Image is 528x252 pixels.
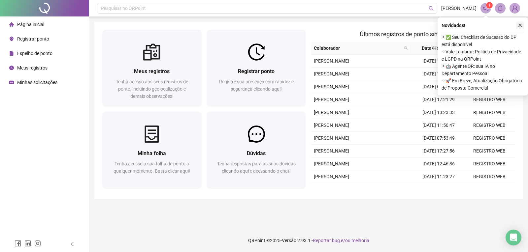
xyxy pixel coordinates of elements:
td: [DATE] 12:51:16 [413,55,464,68]
span: [PERSON_NAME] [314,110,349,115]
td: REGISTRO WEB [464,157,515,170]
span: [PERSON_NAME] [441,5,477,12]
td: APP ONLINE [464,183,515,196]
span: environment [9,37,14,41]
span: ⚬ 🚀 Em Breve, Atualização Obrigatória de Proposta Comercial [442,77,524,92]
td: [DATE] 13:23:33 [413,106,464,119]
span: Tenha acesso a sua folha de ponto a qualquer momento. Basta clicar aqui! [114,161,190,174]
img: 93395 [510,3,520,13]
td: [DATE] 17:27:56 [413,145,464,157]
td: [DATE] 11:23:27 [413,170,464,183]
span: Tenha acesso aos seus registros de ponto, incluindo geolocalização e demais observações! [116,79,188,99]
a: Minha folhaTenha acesso a sua folha de ponto a qualquer momento. Basta clicar aqui! [102,112,202,188]
span: notification [483,5,489,11]
span: Dúvidas [247,150,266,156]
td: [DATE] 12:46:36 [413,157,464,170]
span: [PERSON_NAME] [314,161,349,166]
span: [PERSON_NAME] [314,84,349,89]
span: Minha folha [138,150,166,156]
span: Página inicial [17,22,44,27]
span: [PERSON_NAME] [314,71,349,76]
a: Meus registrosTenha acesso aos seus registros de ponto, incluindo geolocalização e demais observa... [102,30,202,106]
span: [PERSON_NAME] [314,58,349,64]
span: Minhas solicitações [17,80,57,85]
span: Data/Hora [413,44,452,52]
span: [PERSON_NAME] [314,97,349,102]
span: Últimos registros de ponto sincronizados [360,31,466,38]
td: [DATE] 17:21:29 [413,93,464,106]
span: instagram [34,240,41,247]
td: [DATE] 07:52:00 [413,80,464,93]
td: REGISTRO WEB [464,145,515,157]
td: [DATE] 11:24:56 [413,68,464,80]
span: Espelho de ponto [17,51,52,56]
footer: QRPoint © 2025 - 2.93.1 - [89,229,528,252]
span: clock-circle [9,66,14,70]
span: ⚬ 🤖 Agente QR: sua IA no Departamento Pessoal [442,63,524,77]
span: [PERSON_NAME] [314,123,349,128]
td: REGISTRO WEB [464,93,515,106]
span: file [9,51,14,56]
span: Registrar ponto [17,36,49,42]
span: Novidades ! [442,22,465,29]
span: search [404,46,408,50]
span: [PERSON_NAME] [314,174,349,179]
span: close [518,23,522,28]
span: Meus registros [17,65,48,70]
td: REGISTRO WEB [464,106,515,119]
th: Data/Hora [411,42,460,55]
span: Tenha respostas para as suas dúvidas clicando aqui e acessando o chat! [217,161,296,174]
span: ⚬ Vale Lembrar: Política de Privacidade e LGPD na QRPoint [442,48,524,63]
sup: 1 [486,2,493,9]
span: bell [497,5,503,11]
span: [PERSON_NAME] [314,135,349,141]
span: Colaborador [314,44,401,52]
td: [DATE] 07:52:14 [413,183,464,196]
span: Versão [282,238,296,243]
span: Registrar ponto [238,68,275,74]
span: search [403,43,409,53]
span: linkedin [24,240,31,247]
span: home [9,22,14,27]
span: Meus registros [134,68,170,74]
td: REGISTRO WEB [464,119,515,132]
span: facebook [15,240,21,247]
td: REGISTRO WEB [464,132,515,145]
td: [DATE] 07:53:49 [413,132,464,145]
span: Registre sua presença com rapidez e segurança clicando aqui! [219,79,294,92]
span: Reportar bug e/ou melhoria [313,238,369,243]
span: [PERSON_NAME] [314,148,349,154]
div: Open Intercom Messenger [506,230,521,245]
td: [DATE] 11:50:47 [413,119,464,132]
span: search [429,6,434,11]
span: ⚬ ✅ Seu Checklist de Sucesso do DP está disponível [442,34,524,48]
td: REGISTRO WEB [464,170,515,183]
span: left [70,242,75,246]
span: 1 [488,3,491,8]
span: schedule [9,80,14,85]
a: DúvidasTenha respostas para as suas dúvidas clicando aqui e acessando o chat! [207,112,306,188]
a: Registrar pontoRegistre sua presença com rapidez e segurança clicando aqui! [207,30,306,106]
